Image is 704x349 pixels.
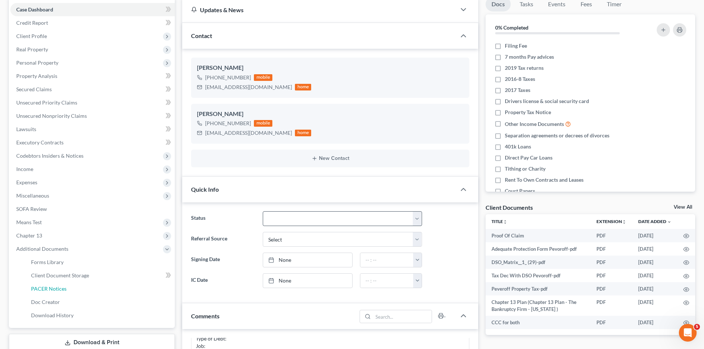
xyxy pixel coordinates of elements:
[16,219,42,225] span: Means Test
[591,295,632,316] td: PDF
[197,110,463,119] div: [PERSON_NAME]
[505,143,531,150] span: 401k Loans
[16,20,48,26] span: Credit Report
[632,282,677,295] td: [DATE]
[16,59,58,66] span: Personal Property
[505,165,545,172] span: Tithing or Charity
[10,16,175,30] a: Credit Report
[591,269,632,282] td: PDF
[31,299,60,305] span: Doc Creator
[505,109,551,116] span: Property Tax Notice
[495,24,528,31] strong: 0% Completed
[591,229,632,242] td: PDF
[632,316,677,329] td: [DATE]
[632,295,677,316] td: [DATE]
[373,310,432,323] input: Search...
[10,69,175,83] a: Property Analysis
[492,219,507,224] a: Titleunfold_more
[16,232,42,239] span: Chapter 13
[25,295,175,309] a: Doc Creator
[16,99,77,106] span: Unsecured Priority Claims
[505,187,535,195] span: Court Papers
[505,176,584,184] span: Rent To Own Contracts and Leases
[295,84,311,90] div: home
[187,253,259,267] label: Signing Date
[25,282,175,295] a: PACER Notices
[16,6,53,13] span: Case Dashboard
[197,155,463,161] button: New Contact
[16,86,52,92] span: Secured Claims
[632,269,677,282] td: [DATE]
[505,75,535,83] span: 2016-8 Taxes
[16,192,49,199] span: Miscellaneous
[505,154,552,161] span: Direct Pay Car Loans
[10,136,175,149] a: Executory Contracts
[31,259,64,265] span: Forms Library
[263,253,352,267] a: None
[505,132,609,139] span: Separation agreements or decrees of divorces
[16,113,87,119] span: Unsecured Nonpriority Claims
[25,256,175,269] a: Forms Library
[254,74,272,81] div: mobile
[674,205,692,210] a: View All
[16,206,47,212] span: SOFA Review
[263,274,352,288] a: None
[16,73,57,79] span: Property Analysis
[591,316,632,329] td: PDF
[16,153,84,159] span: Codebtors Insiders & Notices
[187,211,259,226] label: Status
[25,309,175,322] a: Download History
[191,32,212,39] span: Contact
[10,123,175,136] a: Lawsuits
[505,53,554,61] span: 7 months Pay advices
[667,220,671,224] i: expand_more
[486,242,591,256] td: Adequate Protection Form Pevoroff-pdf
[596,219,626,224] a: Extensionunfold_more
[10,96,175,109] a: Unsecured Priority Claims
[205,83,292,91] div: [EMAIL_ADDRESS][DOMAIN_NAME]
[505,42,527,49] span: Filing Fee
[205,120,251,126] span: [PHONE_NUMBER]
[632,229,677,242] td: [DATE]
[591,242,632,256] td: PDF
[295,130,311,136] div: home
[16,139,64,146] span: Executory Contracts
[486,316,591,329] td: CCC for both
[16,46,48,52] span: Real Property
[679,324,697,342] iframe: Intercom live chat
[10,3,175,16] a: Case Dashboard
[31,285,67,292] span: PACER Notices
[632,242,677,256] td: [DATE]
[197,64,463,72] div: [PERSON_NAME]
[591,256,632,269] td: PDF
[191,312,220,319] span: Comments
[632,256,677,269] td: [DATE]
[486,269,591,282] td: Tax Dec With DSO Pevoroff-pdf
[486,256,591,269] td: DSO_Matrix__1_ (29)-pdf
[486,203,533,211] div: Client Documents
[505,86,530,94] span: 2017 Taxes
[16,33,47,39] span: Client Profile
[622,220,626,224] i: unfold_more
[31,272,89,278] span: Client Document Storage
[505,97,589,105] span: Drivers license & social security card
[191,186,219,193] span: Quick Info
[486,229,591,242] td: Proof Of Claim
[486,295,591,316] td: Chapter 13 Plan (Chapter 13 Plan - The Bankruptcy Firm - [US_STATE] )
[360,253,414,267] input: -- : --
[31,312,74,318] span: Download History
[16,166,33,172] span: Income
[254,120,272,127] div: mobile
[16,246,68,252] span: Additional Documents
[187,232,259,247] label: Referral Source
[591,282,632,295] td: PDF
[10,83,175,96] a: Secured Claims
[205,74,251,81] span: [PHONE_NUMBER]
[191,6,447,14] div: Updates & News
[205,129,292,137] div: [EMAIL_ADDRESS][DOMAIN_NAME]
[505,64,544,72] span: 2019 Tax returns
[486,282,591,295] td: Peveroff Property Tax-pdf
[694,324,700,330] span: 5
[638,219,671,224] a: Date Added expand_more
[187,273,259,288] label: IC Date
